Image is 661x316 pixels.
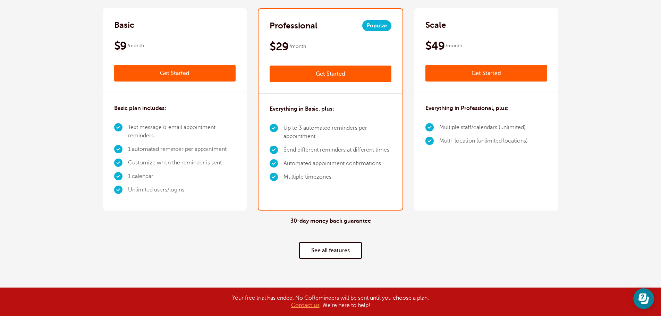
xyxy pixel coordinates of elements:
h2: Scale [425,19,446,31]
span: Popular [362,20,391,31]
li: Send different reminders at different times [283,143,391,157]
div: Your free trial has ended. No GoReminders will be sent until you choose a plan. . We're here to h... [157,294,504,309]
span: /month [446,42,462,50]
h3: Everything in Basic, plus: [270,105,334,113]
a: Contact us [291,302,320,308]
li: Customize when the reminder is sent [128,156,236,170]
span: $49 [425,39,444,53]
li: Multiple staff/calendars (unlimited) [439,121,528,134]
li: Automated appointment confirmations [283,157,391,170]
h3: Everything in Professional, plus: [425,104,509,112]
a: Get Started [425,65,547,82]
a: Get Started [270,66,391,82]
li: 1 automated reminder per appointment [128,143,236,156]
h4: 30-day money back guarantee [290,218,371,224]
span: /month [289,42,306,51]
span: /month [127,42,144,50]
a: Get Started [114,65,236,82]
li: Text message & email appointment reminders [128,121,236,143]
li: Up to 3 automated reminders per appointment [283,121,391,143]
li: Multi-location (unlimited locations) [439,134,528,148]
h2: Professional [270,20,317,31]
span: $9 [114,39,127,53]
li: 1 calendar [128,170,236,183]
a: See all features [299,242,362,259]
h3: Basic plan includes: [114,104,166,112]
li: Unlimited users/logins [128,183,236,197]
h2: Basic [114,19,134,31]
li: Multiple timezones [283,170,391,184]
iframe: Resource center [633,288,654,309]
span: $29 [270,40,288,53]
